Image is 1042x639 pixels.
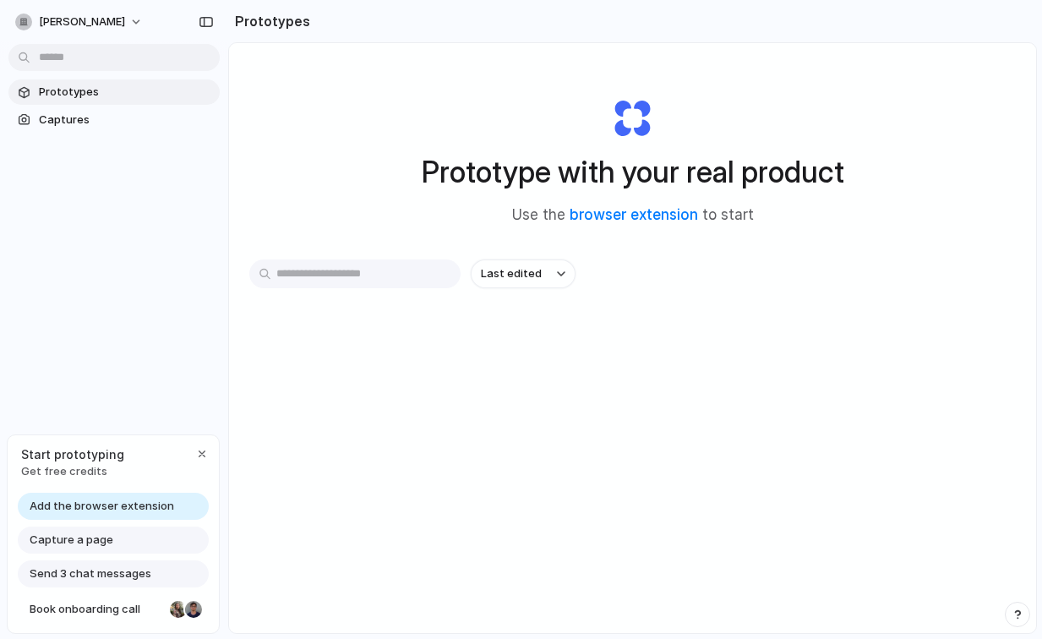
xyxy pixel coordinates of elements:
[30,498,174,515] span: Add the browser extension
[471,259,576,288] button: Last edited
[481,265,542,282] span: Last edited
[18,596,209,623] a: Book onboarding call
[512,205,754,227] span: Use the to start
[8,107,220,133] a: Captures
[39,14,125,30] span: [PERSON_NAME]
[21,463,124,480] span: Get free credits
[30,601,163,618] span: Book onboarding call
[422,150,844,194] h1: Prototype with your real product
[30,532,113,549] span: Capture a page
[228,11,310,31] h2: Prototypes
[570,206,698,223] a: browser extension
[30,565,151,582] span: Send 3 chat messages
[21,445,124,463] span: Start prototyping
[39,112,213,128] span: Captures
[168,599,188,620] div: Nicole Kubica
[8,79,220,105] a: Prototypes
[39,84,213,101] span: Prototypes
[8,8,151,35] button: [PERSON_NAME]
[183,599,204,620] div: Christian Iacullo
